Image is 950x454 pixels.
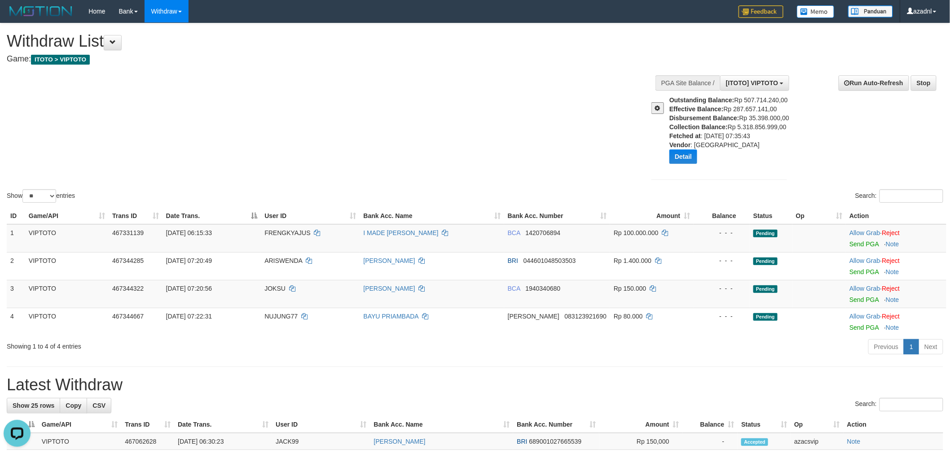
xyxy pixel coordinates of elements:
[849,324,879,331] a: Send PGA
[669,149,697,164] button: Detail
[882,229,900,236] a: Reject
[529,438,582,445] span: Copy 689001027665539 to clipboard
[904,339,919,354] a: 1
[849,313,882,320] span: ·
[264,229,310,236] span: FRENGKYAJUS
[7,280,25,308] td: 3
[694,208,750,224] th: Balance
[849,313,880,320] a: Allow Grab
[741,438,768,446] span: Accepted
[174,416,272,433] th: Date Trans.: activate to sort column ascending
[848,5,893,17] img: panduan.png
[753,313,778,321] span: Pending
[697,228,746,237] div: - - -
[683,433,738,450] td: -
[846,280,946,308] td: ·
[886,268,899,275] a: Note
[849,296,879,303] a: Send PGA
[7,4,75,18] img: MOTION_logo.png
[697,312,746,321] div: - - -
[25,224,109,253] td: VIPTOTO
[38,433,121,450] td: VIPTOTO
[855,398,943,411] label: Search:
[92,402,106,409] span: CSV
[517,438,527,445] span: BRI
[166,285,212,292] span: [DATE] 07:20:56
[739,5,783,18] img: Feedback.jpg
[849,257,880,264] a: Allow Grab
[738,416,791,433] th: Status: activate to sort column ascending
[614,257,651,264] span: Rp 1.400.000
[846,252,946,280] td: ·
[166,257,212,264] span: [DATE] 07:20:49
[697,256,746,265] div: - - -
[264,257,302,264] span: ARISWENDA
[669,96,794,170] div: Rp 507.714.240,00 Rp 287.657.141,00 Rp 35.398.000,00 Rp 5.318.856.999,00 : [DATE] 07:35:43 : [GEO...
[4,4,31,31] button: Open LiveChat chat widget
[7,308,25,336] td: 4
[849,285,880,292] a: Allow Grab
[791,433,844,450] td: azacsvip
[38,416,121,433] th: Game/API: activate to sort column ascending
[7,32,625,50] h1: Withdraw List
[112,313,144,320] span: 467344667
[753,258,778,265] span: Pending
[669,123,728,131] b: Collection Balance:
[25,308,109,336] td: VIPTOTO
[919,339,943,354] a: Next
[880,189,943,203] input: Search:
[174,433,272,450] td: [DATE] 06:30:23
[7,208,25,224] th: ID
[121,433,174,450] td: 467062628
[846,224,946,253] td: ·
[849,229,882,236] span: ·
[882,285,900,292] a: Reject
[565,313,607,320] span: Copy 083123921690 to clipboard
[166,313,212,320] span: [DATE] 07:22:31
[669,105,724,113] b: Effective Balance:
[504,208,610,224] th: Bank Acc. Number: activate to sort column ascending
[364,313,419,320] a: BAYU PRIAMBADA
[7,189,75,203] label: Show entries
[849,229,880,236] a: Allow Grab
[370,416,514,433] th: Bank Acc. Name: activate to sort column ascending
[25,208,109,224] th: Game/API: activate to sort column ascending
[112,229,144,236] span: 467331139
[855,189,943,203] label: Search:
[846,208,946,224] th: Action
[523,257,576,264] span: Copy 044601048503503 to clipboard
[13,402,54,409] span: Show 25 rows
[7,55,625,64] h4: Game:
[844,416,943,433] th: Action
[364,257,415,264] a: [PERSON_NAME]
[839,75,909,91] a: Run Auto-Refresh
[792,208,846,224] th: Op: activate to sort column ascending
[7,338,389,351] div: Showing 1 to 4 of 4 entries
[669,96,734,104] b: Outstanding Balance:
[374,438,426,445] a: [PERSON_NAME]
[508,285,520,292] span: BCA
[847,438,861,445] a: Note
[60,398,87,413] a: Copy
[655,75,720,91] div: PGA Site Balance /
[7,252,25,280] td: 2
[166,229,212,236] span: [DATE] 06:15:33
[750,208,792,224] th: Status
[7,398,60,413] a: Show 25 rows
[610,208,694,224] th: Amount: activate to sort column ascending
[726,79,778,87] span: [ITOTO] VIPTOTO
[849,268,879,275] a: Send PGA
[364,285,415,292] a: [PERSON_NAME]
[31,55,90,65] span: ITOTO > VIPTOTO
[261,208,360,224] th: User ID: activate to sort column ascending
[886,296,899,303] a: Note
[753,230,778,237] span: Pending
[614,285,646,292] span: Rp 150.000
[868,339,904,354] a: Previous
[669,132,701,140] b: Fetched at
[112,257,144,264] span: 467344285
[614,313,643,320] span: Rp 80.000
[360,208,504,224] th: Bank Acc. Name: activate to sort column ascending
[526,285,561,292] span: Copy 1940340680 to clipboard
[272,416,370,433] th: User ID: activate to sort column ascending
